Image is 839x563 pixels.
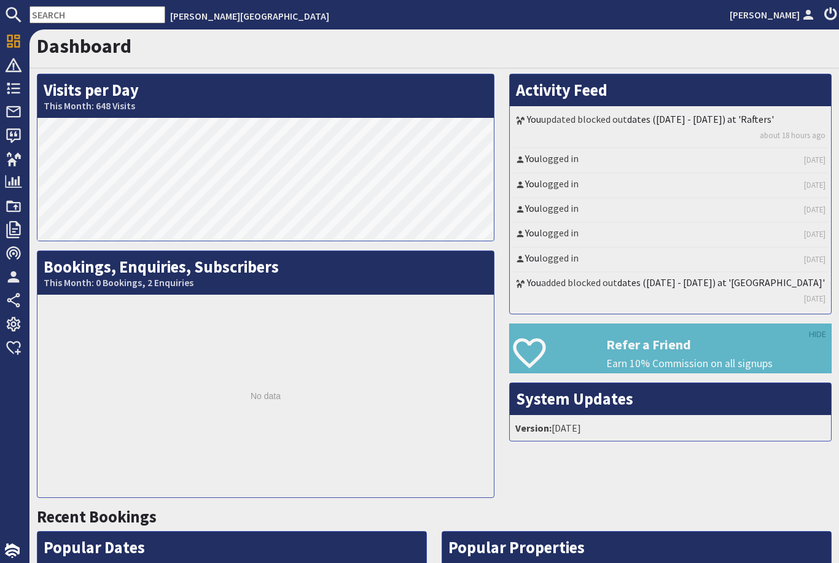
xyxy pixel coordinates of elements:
[37,251,494,295] h2: Bookings, Enquiries, Subscribers
[617,276,825,289] a: dates ([DATE] - [DATE]) at '[GEOGRAPHIC_DATA]'
[527,276,541,289] a: You
[730,7,817,22] a: [PERSON_NAME]
[516,80,607,100] a: Activity Feed
[804,154,825,166] a: [DATE]
[525,177,539,190] a: You
[606,355,831,371] p: Earn 10% Commission on all signups
[525,227,539,239] a: You
[5,543,20,558] img: staytech_i_w-64f4e8e9ee0a9c174fd5317b4b171b261742d2d393467e5bdba4413f4f884c10.svg
[809,328,826,341] a: HIDE
[804,204,825,215] a: [DATE]
[525,202,539,214] a: You
[37,74,494,118] h2: Visits per Day
[804,293,825,305] a: [DATE]
[513,198,828,223] li: logged in
[606,336,831,352] h3: Refer a Friend
[627,113,774,125] a: dates ([DATE] - [DATE]) at 'Rafters'
[513,223,828,247] li: logged in
[37,34,131,58] a: Dashboard
[527,113,541,125] a: You
[804,179,825,191] a: [DATE]
[525,152,539,165] a: You
[515,422,552,434] strong: Version:
[509,324,832,373] a: Refer a Friend Earn 10% Commission on all signups
[513,149,828,173] li: logged in
[513,174,828,198] li: logged in
[513,109,828,149] li: updated blocked out
[37,295,494,497] div: No data
[170,10,329,22] a: [PERSON_NAME][GEOGRAPHIC_DATA]
[804,254,825,265] a: [DATE]
[513,418,828,438] li: [DATE]
[516,389,633,409] a: System Updates
[525,252,539,264] a: You
[760,130,825,141] a: about 18 hours ago
[513,273,828,311] li: added blocked out
[804,228,825,240] a: [DATE]
[37,507,157,527] a: Recent Bookings
[513,248,828,273] li: logged in
[44,277,488,289] small: This Month: 0 Bookings, 2 Enquiries
[44,100,488,112] small: This Month: 648 Visits
[29,6,165,23] input: SEARCH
